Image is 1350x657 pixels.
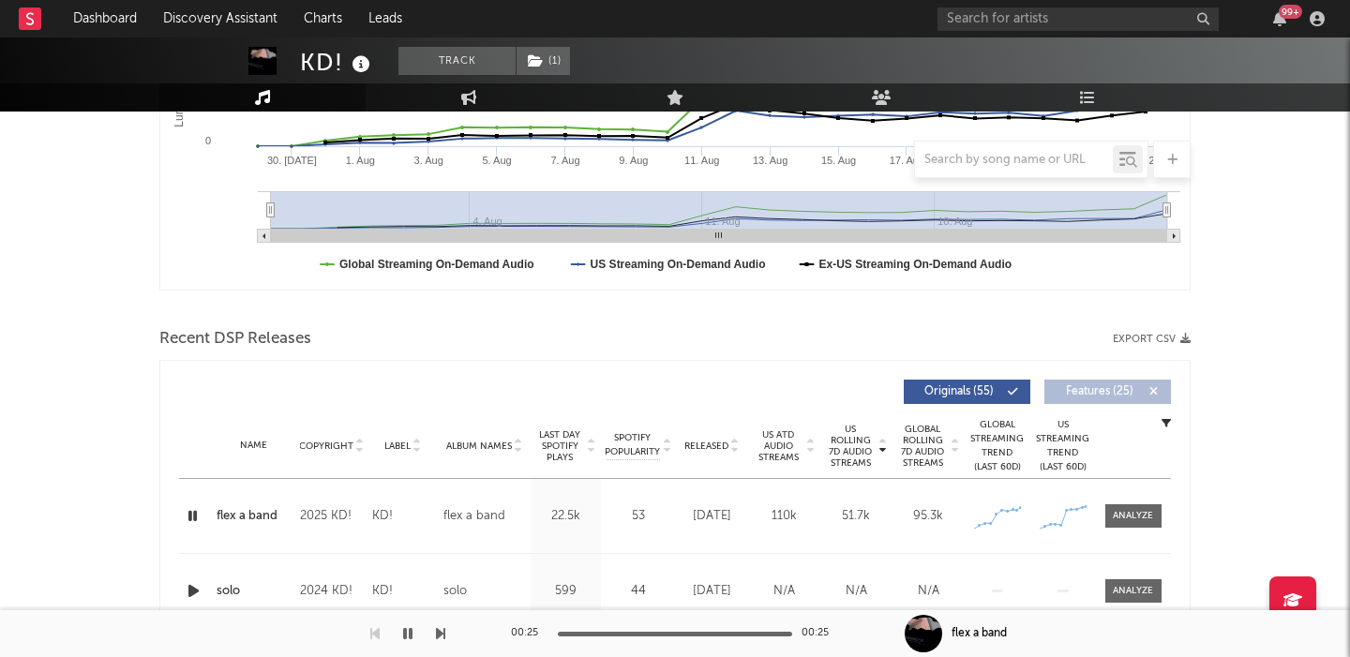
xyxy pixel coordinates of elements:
[825,424,877,469] span: US Rolling 7D Audio Streams
[605,431,660,459] span: Spotify Popularity
[897,507,960,526] div: 95.3k
[372,505,434,528] div: KD!
[398,47,516,75] button: Track
[1044,380,1171,404] button: Features(25)
[535,507,596,526] div: 22.5k
[802,622,839,645] div: 00:25
[606,507,671,526] div: 53
[300,505,362,528] div: 2025 KD!
[897,424,949,469] span: Global Rolling 7D Audio Streams
[1279,5,1302,19] div: 99 +
[904,380,1030,404] button: Originals(55)
[159,328,311,351] span: Recent DSP Releases
[443,580,467,603] div: solo
[511,622,548,645] div: 00:25
[819,258,1012,271] text: Ex-US Streaming On-Demand Audio
[1113,334,1191,345] button: Export CSV
[172,7,186,127] text: Luminate Daily Streams
[681,582,743,601] div: [DATE]
[339,258,534,271] text: Global Streaming On-Demand Audio
[205,135,211,146] text: 0
[753,582,816,601] div: N/A
[535,582,596,601] div: 599
[443,505,505,528] div: flex a band
[952,625,1007,642] div: flex a band
[384,440,411,452] span: Label
[825,507,888,526] div: 51.7k
[753,507,816,526] div: 110k
[897,582,960,601] div: N/A
[372,580,434,603] div: KD!
[681,507,743,526] div: [DATE]
[825,582,888,601] div: N/A
[217,582,291,601] a: solo
[535,429,585,463] span: Last Day Spotify Plays
[300,47,375,78] div: KD!
[937,7,1219,31] input: Search for artists
[300,580,362,603] div: 2024 KD!
[915,153,1113,168] input: Search by song name or URL
[217,507,291,526] a: flex a band
[1057,386,1143,397] span: Features ( 25 )
[1273,11,1286,26] button: 99+
[606,582,671,601] div: 44
[446,440,512,452] span: Album Names
[916,386,1002,397] span: Originals ( 55 )
[591,258,766,271] text: US Streaming On-Demand Audio
[684,440,728,452] span: Released
[516,47,571,75] span: ( 1 )
[1035,418,1091,474] div: US Streaming Trend (Last 60D)
[517,47,570,75] button: (1)
[299,440,353,452] span: Copyright
[217,439,291,453] div: Name
[969,418,1026,474] div: Global Streaming Trend (Last 60D)
[753,429,804,463] span: US ATD Audio Streams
